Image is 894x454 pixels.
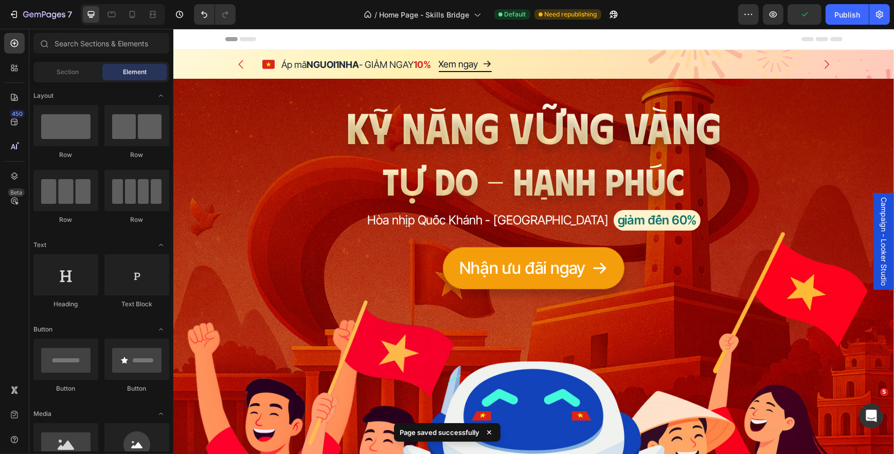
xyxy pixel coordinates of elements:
[33,300,98,309] div: Heading
[153,88,169,104] span: Toggle open
[123,67,147,77] span: Element
[10,110,25,118] div: 450
[705,168,716,257] span: Campaign - Looker Studio
[834,9,860,20] div: Publish
[33,384,98,393] div: Button
[53,21,82,50] button: Carousel Back Arrow
[400,427,480,438] p: Page saved successfully
[33,91,53,100] span: Layout
[444,183,524,200] p: giảm đến 60%
[153,237,169,253] span: Toggle open
[33,240,46,250] span: Text
[33,409,51,418] span: Media
[880,388,888,396] span: 5
[153,321,169,338] span: Toggle open
[109,29,258,43] p: Áp mã - GIẢM NGAY
[265,28,305,42] p: Xem ngay
[57,67,79,77] span: Section
[859,404,884,428] iframe: Intercom live chat
[60,68,661,127] h2: KỸ NĂNG VỮNG VÀNG
[134,30,186,41] strong: NGUOI1NHA
[33,150,98,160] div: Row
[4,4,77,25] button: 7
[104,150,169,160] div: Row
[826,4,869,25] button: Publish
[33,215,98,224] div: Row
[104,300,169,309] div: Text Block
[60,127,661,177] h2: TỰ DO - HẠNH PHÚC
[375,9,378,20] span: /
[194,4,236,25] div: Undo/Redo
[241,30,258,41] strong: 10%
[8,188,25,197] div: Beta
[505,10,526,19] span: Default
[380,9,470,20] span: Home Page - Skills Bridge
[173,29,894,454] iframe: Design area
[269,218,451,260] a: Nhận ưu đãi ngay
[33,33,169,54] input: Search Sections & Elements
[639,21,668,50] button: Carousel Next Arrow
[67,8,72,21] p: 7
[104,384,169,393] div: Button
[153,406,169,422] span: Toggle open
[545,10,597,19] span: Need republishing
[33,325,52,334] span: Button
[104,215,169,224] div: Row
[285,229,412,250] p: Nhận ưu đãi ngay
[194,183,435,200] p: Hòa nhịp Quốc Khánh - [GEOGRAPHIC_DATA]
